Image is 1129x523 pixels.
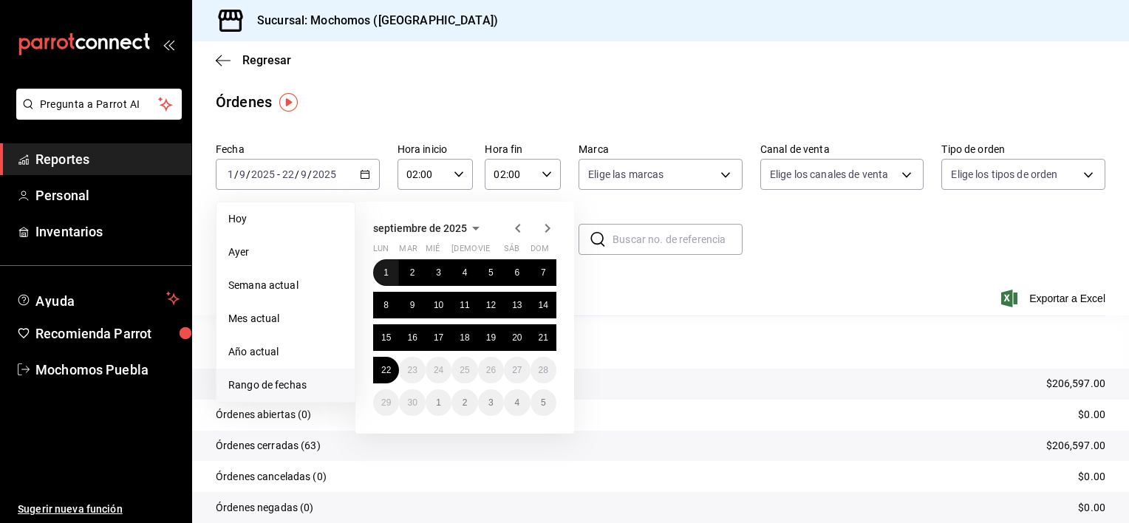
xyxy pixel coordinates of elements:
button: 5 de octubre de 2025 [531,389,556,416]
button: 23 de septiembre de 2025 [399,357,425,383]
label: Canal de venta [760,144,924,154]
abbr: 13 de septiembre de 2025 [512,300,522,310]
span: Ayer [228,245,343,260]
abbr: 26 de septiembre de 2025 [486,365,496,375]
abbr: miércoles [426,244,440,259]
button: 12 de septiembre de 2025 [478,292,504,318]
div: Órdenes [216,91,272,113]
button: 15 de septiembre de 2025 [373,324,399,351]
span: - [277,168,280,180]
button: 30 de septiembre de 2025 [399,389,425,416]
abbr: 11 de septiembre de 2025 [460,300,469,310]
abbr: 1 de septiembre de 2025 [383,267,389,278]
button: 6 de septiembre de 2025 [504,259,530,286]
abbr: 29 de septiembre de 2025 [381,397,391,408]
abbr: 6 de septiembre de 2025 [514,267,519,278]
button: 21 de septiembre de 2025 [531,324,556,351]
abbr: 4 de septiembre de 2025 [463,267,468,278]
abbr: 22 de septiembre de 2025 [381,365,391,375]
span: Rango de fechas [228,377,343,393]
abbr: 17 de septiembre de 2025 [434,332,443,343]
p: $0.00 [1078,407,1105,423]
button: 24 de septiembre de 2025 [426,357,451,383]
button: septiembre de 2025 [373,219,485,237]
abbr: 5 de septiembre de 2025 [488,267,494,278]
button: 17 de septiembre de 2025 [426,324,451,351]
abbr: 15 de septiembre de 2025 [381,332,391,343]
button: 1 de octubre de 2025 [426,389,451,416]
abbr: 21 de septiembre de 2025 [539,332,548,343]
label: Marca [579,144,743,154]
abbr: 2 de septiembre de 2025 [410,267,415,278]
abbr: viernes [478,244,490,259]
button: 4 de septiembre de 2025 [451,259,477,286]
span: Sugerir nueva función [18,502,180,517]
input: -- [239,168,246,180]
button: 8 de septiembre de 2025 [373,292,399,318]
span: / [295,168,299,180]
input: -- [300,168,307,180]
abbr: 9 de septiembre de 2025 [410,300,415,310]
button: 1 de septiembre de 2025 [373,259,399,286]
button: 26 de septiembre de 2025 [478,357,504,383]
span: Regresar [242,53,291,67]
span: Año actual [228,344,343,360]
p: Órdenes negadas (0) [216,500,314,516]
abbr: 16 de septiembre de 2025 [407,332,417,343]
abbr: 27 de septiembre de 2025 [512,365,522,375]
span: Elige los tipos de orden [951,167,1057,182]
span: Mes actual [228,311,343,327]
span: Personal [35,185,180,205]
span: / [234,168,239,180]
label: Hora fin [485,144,561,154]
span: Recomienda Parrot [35,324,180,343]
span: septiembre de 2025 [373,222,467,234]
span: Mochomos Puebla [35,360,180,380]
button: 27 de septiembre de 2025 [504,357,530,383]
p: Órdenes cerradas (63) [216,438,321,454]
button: 4 de octubre de 2025 [504,389,530,416]
p: Resumen [216,333,1105,351]
label: Fecha [216,144,380,154]
span: Hoy [228,211,343,227]
button: 22 de septiembre de 2025 [373,357,399,383]
abbr: 2 de octubre de 2025 [463,397,468,408]
button: open_drawer_menu [163,38,174,50]
abbr: 3 de octubre de 2025 [488,397,494,408]
button: 7 de septiembre de 2025 [531,259,556,286]
input: -- [282,168,295,180]
abbr: 1 de octubre de 2025 [436,397,441,408]
span: Inventarios [35,222,180,242]
abbr: domingo [531,244,549,259]
button: 18 de septiembre de 2025 [451,324,477,351]
span: / [307,168,312,180]
button: Exportar a Excel [1004,290,1105,307]
span: / [246,168,250,180]
span: Elige los canales de venta [770,167,888,182]
abbr: 8 de septiembre de 2025 [383,300,389,310]
label: Tipo de orden [941,144,1105,154]
abbr: 28 de septiembre de 2025 [539,365,548,375]
img: Tooltip marker [279,93,298,112]
abbr: 18 de septiembre de 2025 [460,332,469,343]
abbr: martes [399,244,417,259]
span: Pregunta a Parrot AI [40,97,159,112]
button: 29 de septiembre de 2025 [373,389,399,416]
span: Semana actual [228,278,343,293]
button: 11 de septiembre de 2025 [451,292,477,318]
abbr: 10 de septiembre de 2025 [434,300,443,310]
p: $206,597.00 [1046,376,1105,392]
abbr: 14 de septiembre de 2025 [539,300,548,310]
button: 3 de octubre de 2025 [478,389,504,416]
abbr: 23 de septiembre de 2025 [407,365,417,375]
button: 13 de septiembre de 2025 [504,292,530,318]
abbr: lunes [373,244,389,259]
button: 2 de septiembre de 2025 [399,259,425,286]
abbr: 19 de septiembre de 2025 [486,332,496,343]
a: Pregunta a Parrot AI [10,107,182,123]
button: 16 de septiembre de 2025 [399,324,425,351]
button: 20 de septiembre de 2025 [504,324,530,351]
button: 19 de septiembre de 2025 [478,324,504,351]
